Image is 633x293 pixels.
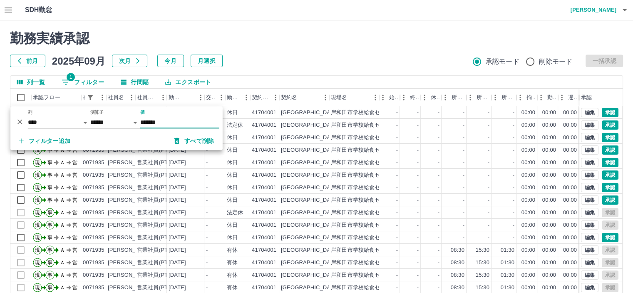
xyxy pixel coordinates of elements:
[125,91,138,104] button: メニュー
[206,184,208,192] div: -
[72,185,77,190] text: 営
[250,89,279,106] div: 契約コード
[329,89,379,106] div: 現場名
[581,233,598,242] button: 編集
[108,184,153,192] div: [PERSON_NAME]
[72,197,77,203] text: 営
[10,55,45,67] button: 前月
[194,91,207,104] button: メニュー
[581,270,598,280] button: 編集
[137,196,181,204] div: 営業社員(PT契約)
[581,208,598,217] button: 編集
[60,172,65,178] text: Ａ
[521,221,535,229] div: 00:00
[417,121,419,129] div: -
[431,89,440,106] div: 休憩
[159,76,218,88] button: エクスポート
[417,196,419,204] div: -
[204,89,225,106] div: 交通費
[563,146,577,154] div: 00:00
[227,209,243,217] div: 法定休
[206,234,208,242] div: -
[521,134,535,142] div: 00:00
[252,234,276,242] div: 41704001
[331,89,347,106] div: 現場名
[72,160,77,165] text: 営
[513,221,514,229] div: -
[331,146,397,154] div: 岸和田市学校給食センター
[396,234,398,242] div: -
[206,209,208,217] div: -
[167,89,204,106] div: 勤務日
[252,121,276,129] div: 41704001
[526,89,536,106] div: 拘束
[417,159,419,167] div: -
[542,184,556,192] div: 00:00
[602,145,618,155] button: 承認
[581,133,598,142] button: 編集
[396,196,398,204] div: -
[492,89,516,106] div: 所定休憩
[108,221,153,229] div: [PERSON_NAME]
[169,196,186,204] div: [DATE]
[542,121,556,129] div: 00:00
[581,245,598,255] button: 編集
[281,171,338,179] div: [GEOGRAPHIC_DATA]
[35,210,40,215] text: 現
[227,121,243,129] div: 法定休
[72,210,77,215] text: 営
[488,196,489,204] div: -
[281,209,338,217] div: [GEOGRAPHIC_DATA]
[463,234,464,242] div: -
[227,196,238,204] div: 休日
[438,171,439,179] div: -
[417,146,419,154] div: -
[10,30,623,46] h2: 勤務実績承認
[137,209,181,217] div: 営業社員(PT契約)
[114,76,155,88] button: 行間隔
[581,89,592,106] div: 承認
[463,221,464,229] div: -
[477,89,490,106] div: 所定終業
[225,89,250,106] div: 勤務区分
[488,159,489,167] div: -
[84,92,96,103] div: 1件のフィルターを適用中
[396,184,398,192] div: -
[521,109,535,117] div: 00:00
[83,184,104,192] div: 0071935
[331,171,397,179] div: 岸和田市学校給食センター
[463,121,464,129] div: -
[227,221,238,229] div: 休日
[369,91,382,104] button: メニュー
[108,209,153,217] div: [PERSON_NAME]
[417,171,419,179] div: -
[581,283,598,292] button: 編集
[81,89,106,106] div: 社員番号
[331,134,397,142] div: 岸和田市学校給食センター
[563,184,577,192] div: 00:00
[396,146,398,154] div: -
[252,146,276,154] div: 41704001
[581,195,598,205] button: 編集
[400,89,421,106] div: 終業
[33,89,60,106] div: 承認フロー
[83,209,104,217] div: 0071935
[563,221,577,229] div: 00:00
[488,121,489,129] div: -
[396,121,398,129] div: -
[379,89,400,106] div: 始業
[521,146,535,154] div: 00:00
[331,196,397,204] div: 岸和田市学校給食センター
[488,209,489,217] div: -
[463,146,464,154] div: -
[227,184,238,192] div: 休日
[281,146,338,154] div: [GEOGRAPHIC_DATA]
[417,221,419,229] div: -
[281,109,338,117] div: [GEOGRAPHIC_DATA]
[513,171,514,179] div: -
[331,109,397,117] div: 岸和田市学校給食センター
[35,172,40,178] text: 現
[135,89,167,106] div: 社員区分
[438,109,439,117] div: -
[47,160,52,165] text: 事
